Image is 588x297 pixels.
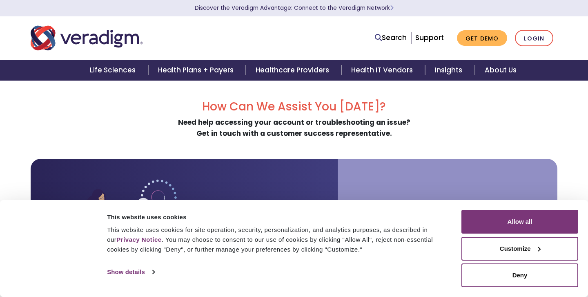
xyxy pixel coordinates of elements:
div: This website uses cookies for site operation, security, personalization, and analytics purposes, ... [107,225,452,254]
a: Login [515,30,553,47]
button: Customize [461,237,578,261]
strong: Need help accessing your account or troubleshooting an issue? Get in touch with a customer succes... [178,117,410,138]
a: Get Demo [457,30,507,46]
a: Life Sciences [80,60,148,81]
a: Health IT Vendors [341,60,425,81]
h2: How Can We Assist You [DATE]? [31,100,557,114]
a: Support [415,33,444,43]
a: Healthcare Providers [246,60,341,81]
div: This website uses cookies [107,212,452,222]
button: Allow all [461,210,578,234]
a: Insights [425,60,474,81]
a: Discover the Veradigm Advantage: Connect to the Veradigm NetworkLearn More [195,4,394,12]
button: Deny [461,263,578,287]
a: Search [375,32,407,43]
a: About Us [475,60,526,81]
a: Show details [107,266,154,278]
span: Learn More [390,4,394,12]
a: Health Plans + Payers [148,60,246,81]
a: Privacy Notice [116,236,161,243]
img: Veradigm logo [31,25,143,52]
